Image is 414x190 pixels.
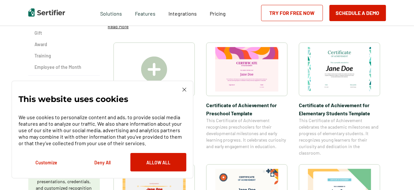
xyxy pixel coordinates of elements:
[28,76,100,91] button: Theme
[215,47,278,92] img: Certificate of Achievement for Preschool Template
[19,114,186,146] p: We use cookies to personalize content and ads, to provide social media features and to analyze ou...
[19,96,128,102] p: This website uses cookies
[35,41,93,48] a: Award
[299,43,380,156] a: Certificate of Achievement for Elementary Students TemplateCertificate of Achievement for Element...
[210,9,226,17] a: Pricing
[74,153,130,171] button: Deny All
[299,117,380,156] span: This Certificate of Achievement celebrates the academic milestones and progress of elementary stu...
[168,9,197,17] a: Integrations
[19,153,74,171] button: Customize
[100,9,122,17] span: Solutions
[210,10,226,17] span: Pricing
[261,5,323,21] a: Try for Free Now
[168,10,197,17] span: Integrations
[182,88,186,92] img: Cookie Popup Close
[108,23,129,30] p: Read More
[35,64,93,70] a: Employee of the Month
[135,9,155,17] span: Features
[141,57,167,82] img: Create A Blank Certificate
[299,101,380,117] span: Certificate of Achievement for Elementary Students Template
[329,5,386,21] button: Schedule a Demo
[35,30,93,36] a: Gift
[206,117,287,150] span: This Certificate of Achievement recognizes preschoolers for their developmental milestones and ea...
[28,8,65,17] img: Sertifier | Digital Credentialing Platform
[130,153,186,171] button: Allow All
[206,101,287,117] span: Certificate of Achievement for Preschool Template
[35,53,93,59] a: Training
[308,47,371,92] img: Certificate of Achievement for Elementary Students Template
[206,43,287,156] a: Certificate of Achievement for Preschool TemplateCertificate of Achievement for Preschool Templat...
